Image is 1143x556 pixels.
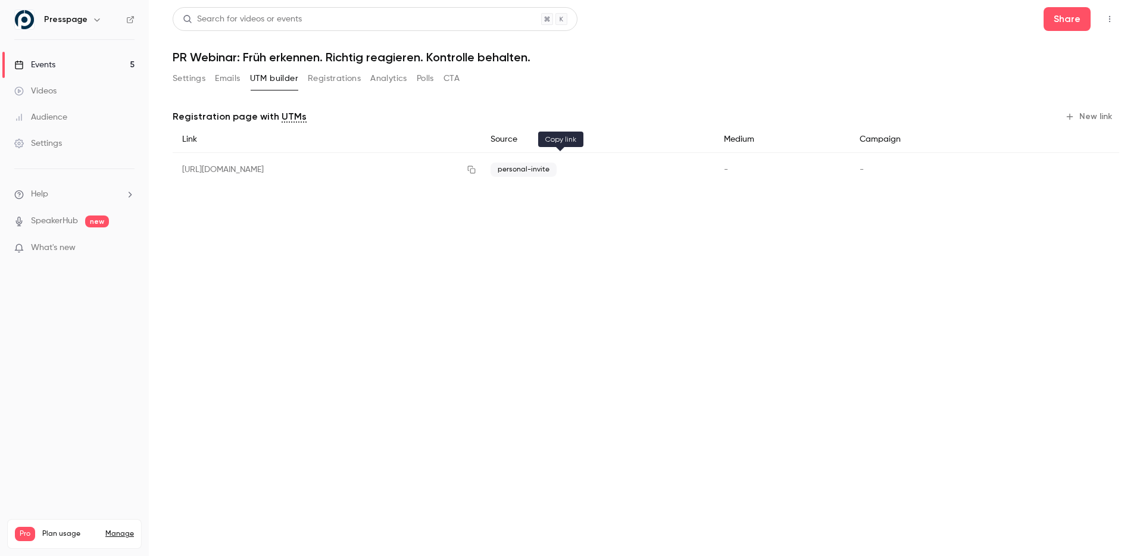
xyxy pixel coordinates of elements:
[444,69,460,88] button: CTA
[215,69,240,88] button: Emails
[31,242,76,254] span: What's new
[44,14,88,26] h6: Presspage
[31,188,48,201] span: Help
[105,529,134,539] a: Manage
[860,165,864,174] span: -
[173,153,481,187] div: [URL][DOMAIN_NAME]
[120,243,135,254] iframe: Noticeable Trigger
[173,126,481,153] div: Link
[250,69,298,88] button: UTM builder
[173,69,205,88] button: Settings
[14,188,135,201] li: help-dropdown-opener
[183,13,302,26] div: Search for videos or events
[14,111,67,123] div: Audience
[173,50,1119,64] h1: PR Webinar: Früh erkennen. Richtig reagieren. Kontrolle behalten.
[14,138,62,149] div: Settings
[308,69,361,88] button: Registrations
[370,69,407,88] button: Analytics
[417,69,434,88] button: Polls
[15,527,35,541] span: Pro
[85,215,109,227] span: new
[724,165,728,174] span: -
[714,126,850,153] div: Medium
[481,126,714,153] div: Source
[42,529,98,539] span: Plan usage
[491,163,557,177] span: personal-invite
[31,215,78,227] a: SpeakerHub
[282,110,307,124] a: UTMs
[15,10,34,29] img: Presspage
[1060,107,1119,126] button: New link
[1044,7,1091,31] button: Share
[14,59,55,71] div: Events
[14,85,57,97] div: Videos
[850,126,1015,153] div: Campaign
[173,110,307,124] p: Registration page with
